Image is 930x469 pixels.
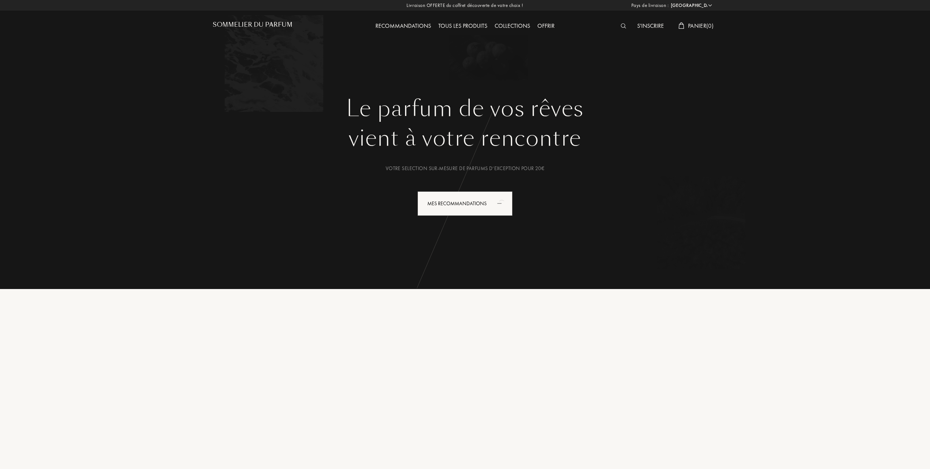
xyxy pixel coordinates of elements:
div: Recommandations [372,22,435,31]
div: Tous les produits [435,22,491,31]
span: Pays de livraison : [631,2,669,9]
div: animation [495,196,509,210]
h1: Sommelier du Parfum [213,21,292,28]
div: Votre selection sur-mesure de parfums d’exception pour 20€ [218,165,712,172]
div: Collections [491,22,534,31]
a: Sommelier du Parfum [213,21,292,31]
a: Offrir [534,22,558,30]
div: Offrir [534,22,558,31]
a: S'inscrire [634,22,668,30]
a: Recommandations [372,22,435,30]
img: cart_white.svg [678,22,684,29]
div: vient à votre rencontre [218,122,712,155]
h1: Le parfum de vos rêves [218,95,712,122]
a: Tous les produits [435,22,491,30]
div: S'inscrire [634,22,668,31]
a: Collections [491,22,534,30]
img: search_icn_white.svg [621,23,626,29]
a: Mes Recommandationsanimation [412,191,518,216]
div: Mes Recommandations [417,191,513,216]
img: arrow_w.png [707,3,713,8]
span: Panier ( 0 ) [688,22,714,30]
